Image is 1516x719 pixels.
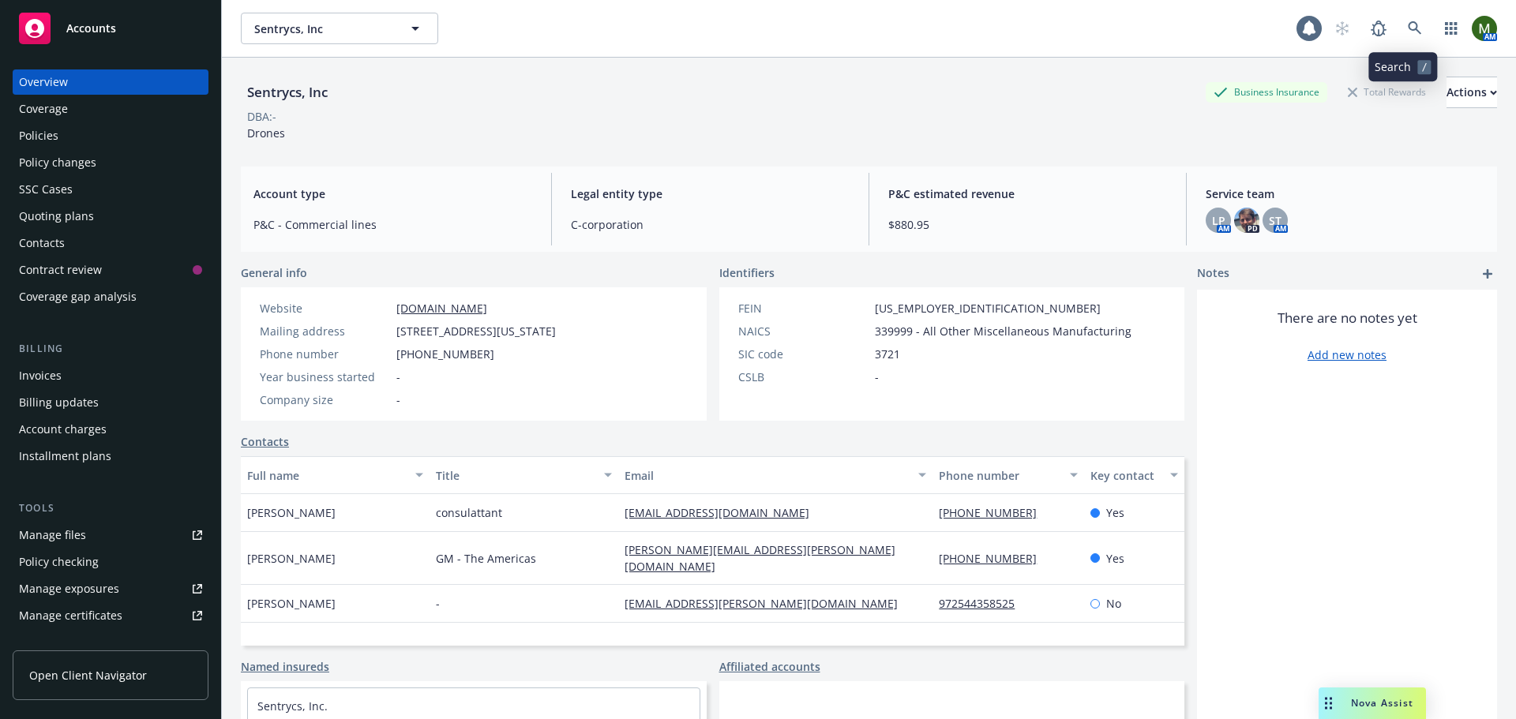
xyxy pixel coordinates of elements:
[875,369,879,385] span: -
[625,505,822,520] a: [EMAIL_ADDRESS][DOMAIN_NAME]
[13,630,208,655] a: Manage claims
[618,456,932,494] button: Email
[13,444,208,469] a: Installment plans
[19,177,73,202] div: SSC Cases
[13,522,208,548] a: Manage files
[1435,13,1467,44] a: Switch app
[13,69,208,95] a: Overview
[254,21,391,37] span: Sentrycs, Inc
[436,504,502,521] span: consulattant
[247,125,285,140] span: Drones
[247,108,276,125] div: DBA: -
[19,284,137,309] div: Coverage gap analysis
[13,500,208,516] div: Tools
[396,346,494,362] span: [PHONE_NUMBER]
[1319,687,1426,719] button: Nova Assist
[738,369,869,385] div: CSLB
[1206,185,1484,202] span: Service team
[436,595,440,612] span: -
[247,467,406,484] div: Full name
[1340,82,1434,102] div: Total Rewards
[875,346,900,362] span: 3721
[19,630,99,655] div: Manage claims
[13,390,208,415] a: Billing updates
[260,369,390,385] div: Year business started
[939,467,1060,484] div: Phone number
[939,551,1049,566] a: [PHONE_NUMBER]
[13,284,208,309] a: Coverage gap analysis
[13,123,208,148] a: Policies
[257,698,328,713] a: Sentrycs, Inc.
[247,595,336,612] span: [PERSON_NAME]
[1206,82,1327,102] div: Business Insurance
[253,185,532,202] span: Account type
[625,542,895,574] a: [PERSON_NAME][EMAIL_ADDRESS][PERSON_NAME][DOMAIN_NAME]
[241,264,307,281] span: General info
[19,150,96,175] div: Policy changes
[19,390,99,415] div: Billing updates
[1308,346,1387,363] a: Add new notes
[625,596,910,611] a: [EMAIL_ADDRESS][PERSON_NAME][DOMAIN_NAME]
[13,549,208,575] a: Policy checking
[396,369,400,385] span: -
[19,603,122,628] div: Manage certificates
[1234,208,1259,233] img: photo
[719,264,775,281] span: Identifiers
[888,185,1167,202] span: P&C estimated revenue
[19,230,65,256] div: Contacts
[939,596,1027,611] a: 972544358525
[1197,264,1229,283] span: Notes
[1351,696,1413,710] span: Nova Assist
[260,346,390,362] div: Phone number
[29,667,147,683] span: Open Client Navigator
[19,549,99,575] div: Policy checking
[1319,687,1338,719] div: Drag to move
[436,467,595,484] div: Title
[66,22,116,35] span: Accounts
[939,505,1049,520] a: [PHONE_NUMBER]
[1084,456,1184,494] button: Key contact
[1278,309,1417,328] span: There are no notes yet
[241,13,438,44] button: Sentrycs, Inc
[738,300,869,316] div: FEIN
[241,456,430,494] button: Full name
[13,177,208,202] a: SSC Cases
[260,391,390,408] div: Company size
[247,550,336,567] span: [PERSON_NAME]
[396,391,400,408] span: -
[738,323,869,339] div: NAICS
[19,417,107,442] div: Account charges
[436,550,536,567] span: GM - The Americas
[1269,212,1281,229] span: ST
[19,257,102,283] div: Contract review
[13,6,208,51] a: Accounts
[253,216,532,233] span: P&C - Commercial lines
[1326,13,1358,44] a: Start snowing
[19,123,58,148] div: Policies
[719,658,820,675] a: Affiliated accounts
[260,300,390,316] div: Website
[13,341,208,357] div: Billing
[13,230,208,256] a: Contacts
[19,69,68,95] div: Overview
[13,204,208,229] a: Quoting plans
[13,576,208,601] a: Manage exposures
[1399,13,1431,44] a: Search
[260,323,390,339] div: Mailing address
[1447,77,1497,107] div: Actions
[13,257,208,283] a: Contract review
[1447,77,1497,108] button: Actions
[571,216,850,233] span: C-corporation
[13,150,208,175] a: Policy changes
[241,658,329,675] a: Named insureds
[738,346,869,362] div: SIC code
[1472,16,1497,41] img: photo
[19,522,86,548] div: Manage files
[13,363,208,388] a: Invoices
[625,467,909,484] div: Email
[1106,550,1124,567] span: Yes
[888,216,1167,233] span: $880.95
[241,82,334,103] div: Sentrycs, Inc
[932,456,1083,494] button: Phone number
[13,96,208,122] a: Coverage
